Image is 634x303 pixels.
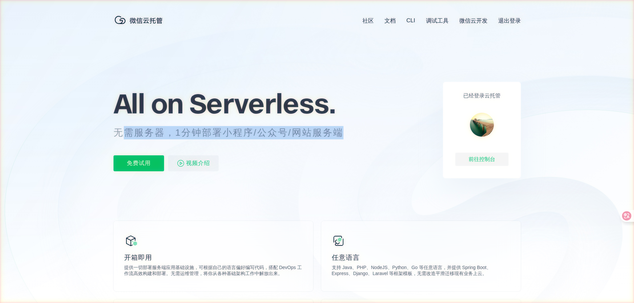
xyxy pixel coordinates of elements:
p: 开箱即用 [124,253,303,262]
a: 社区 [362,17,374,25]
img: video_play.svg [177,159,185,167]
p: 无需服务器，1分钟部署小程序/公众号/网站服务端 [113,126,356,139]
a: 退出登录 [498,17,521,25]
a: 微信云开发 [459,17,488,25]
p: 支持 Java、PHP、NodeJS、Python、Go 等任意语言，并提供 Spring Boot、Express、Django、Laravel 等框架模板，无需改造平滑迁移现有业务上云。 [332,265,510,278]
img: 微信云托管 [113,13,167,27]
div: 前往控制台 [455,153,509,166]
p: 提供一切部署服务端应用基础设施，可根据自己的语言偏好编写代码，搭配 DevOps 工作流高效构建和部署。无需运维管理，将你从各种基础架构工作中解放出来。 [124,265,303,278]
a: 文档 [384,17,396,25]
p: 免费试用 [113,155,164,171]
span: Serverless. [189,87,335,120]
a: CLI [406,17,415,24]
a: 调试工具 [426,17,449,25]
span: All on [113,87,183,120]
a: 微信云托管 [113,22,167,28]
p: 已经登录云托管 [463,92,501,99]
p: 任意语言 [332,253,510,262]
span: 视频介绍 [186,155,210,171]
